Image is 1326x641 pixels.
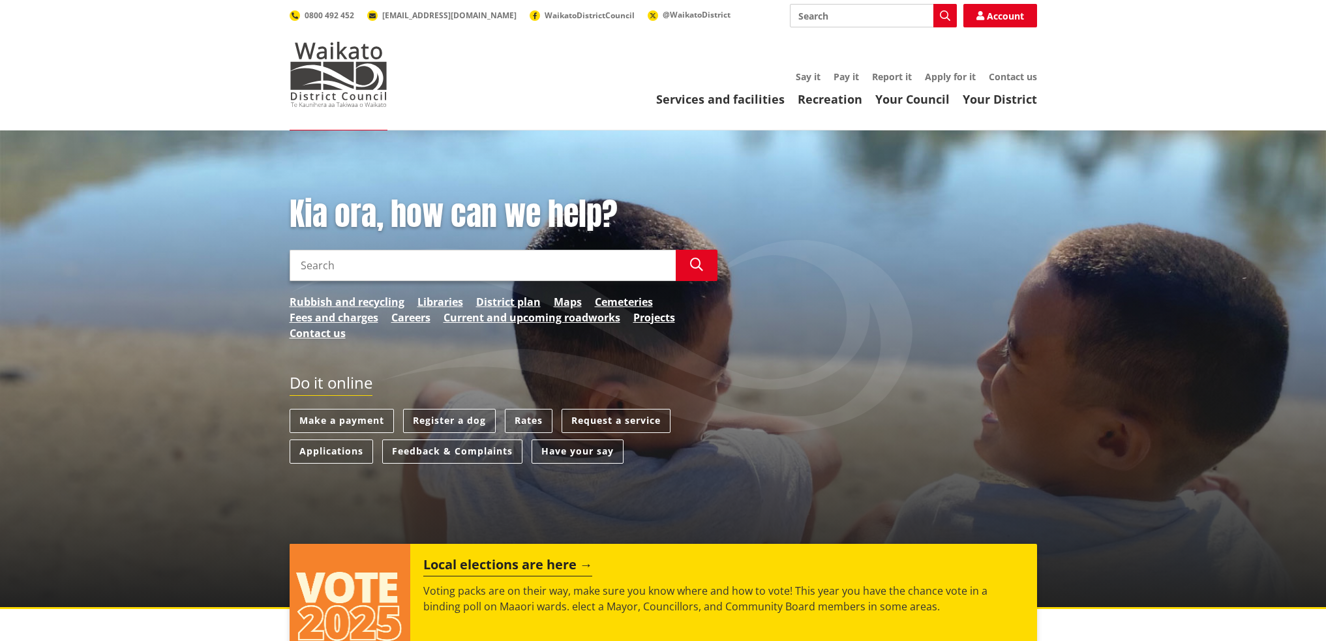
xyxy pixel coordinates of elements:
[423,583,1023,614] p: Voting packs are on their way, make sure you know where and how to vote! This year you have the c...
[872,70,912,83] a: Report it
[290,294,404,310] a: Rubbish and recycling
[290,409,394,433] a: Make a payment
[875,91,950,107] a: Your Council
[505,409,552,433] a: Rates
[290,196,717,233] h1: Kia ora, how can we help?
[290,440,373,464] a: Applications
[545,10,635,21] span: WaikatoDistrictCouncil
[305,10,354,21] span: 0800 492 452
[963,4,1037,27] a: Account
[633,310,675,325] a: Projects
[648,9,731,20] a: @WaikatoDistrict
[989,70,1037,83] a: Contact us
[790,4,957,27] input: Search input
[554,294,582,310] a: Maps
[382,440,522,464] a: Feedback & Complaints
[367,10,517,21] a: [EMAIL_ADDRESS][DOMAIN_NAME]
[530,10,635,21] a: WaikatoDistrictCouncil
[290,10,354,21] a: 0800 492 452
[963,91,1037,107] a: Your District
[417,294,463,310] a: Libraries
[423,557,592,576] h2: Local elections are here
[925,70,976,83] a: Apply for it
[476,294,541,310] a: District plan
[290,42,387,107] img: Waikato District Council - Te Kaunihera aa Takiwaa o Waikato
[595,294,653,310] a: Cemeteries
[403,409,496,433] a: Register a dog
[656,91,785,107] a: Services and facilities
[562,409,671,433] a: Request a service
[834,70,859,83] a: Pay it
[290,310,378,325] a: Fees and charges
[382,10,517,21] span: [EMAIL_ADDRESS][DOMAIN_NAME]
[391,310,430,325] a: Careers
[444,310,620,325] a: Current and upcoming roadworks
[290,250,676,281] input: Search input
[798,91,862,107] a: Recreation
[290,374,372,396] h2: Do it online
[532,440,624,464] a: Have your say
[796,70,821,83] a: Say it
[290,325,346,341] a: Contact us
[663,9,731,20] span: @WaikatoDistrict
